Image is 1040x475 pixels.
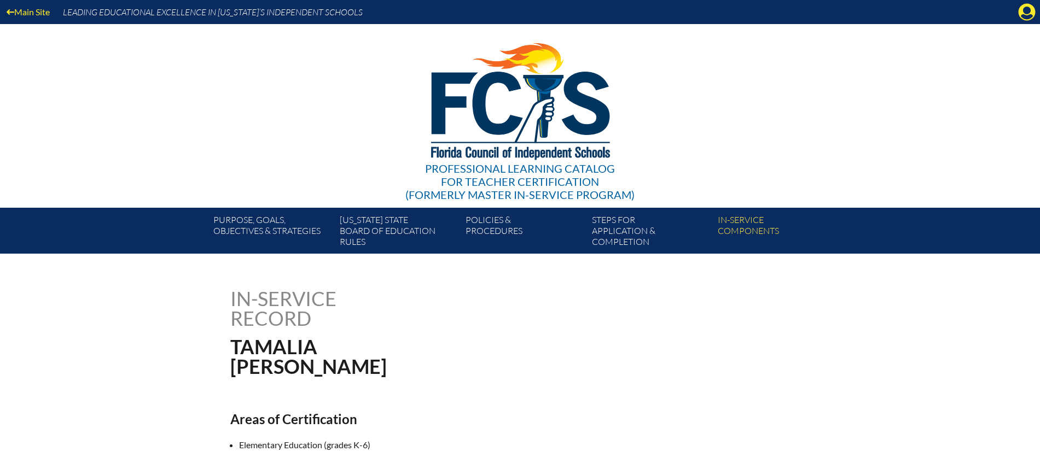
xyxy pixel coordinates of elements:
a: In-servicecomponents [713,212,839,254]
img: FCISlogo221.eps [407,24,633,173]
li: Elementary Education (grades K-6) [239,438,624,452]
h1: In-service record [230,289,451,328]
a: Policies &Procedures [461,212,587,254]
a: Professional Learning Catalog for Teacher Certification(formerly Master In-service Program) [401,22,639,203]
a: [US_STATE] StateBoard of Education rules [335,212,461,254]
a: Main Site [2,4,54,19]
h1: Tamalia [PERSON_NAME] [230,337,590,376]
h2: Areas of Certification [230,411,615,427]
a: Purpose, goals,objectives & strategies [209,212,335,254]
div: Professional Learning Catalog (formerly Master In-service Program) [405,162,635,201]
svg: Manage Account [1018,3,1036,21]
a: Steps forapplication & completion [588,212,713,254]
span: for Teacher Certification [441,175,599,188]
